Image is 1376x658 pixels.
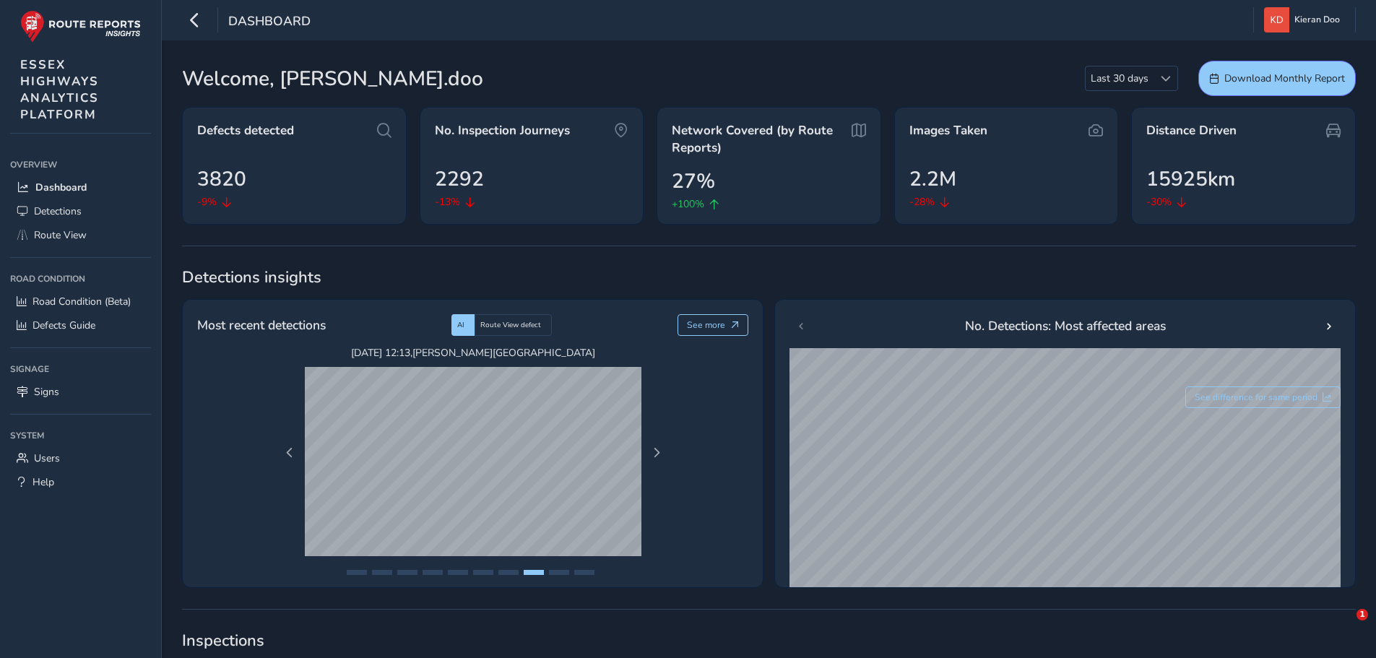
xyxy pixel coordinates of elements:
button: Page 10 [574,570,594,575]
span: Route View [34,228,87,242]
span: Detections insights [182,267,1356,288]
span: Dashboard [228,12,311,33]
span: Distance Driven [1146,122,1237,139]
button: Page 5 [448,570,468,575]
span: 2.2M [909,164,956,194]
span: Images Taken [909,122,987,139]
span: 2292 [435,164,484,194]
button: Page 2 [372,570,392,575]
div: System [10,425,151,446]
a: Defects Guide [10,313,151,337]
div: Road Condition [10,268,151,290]
a: Dashboard [10,176,151,199]
span: Route View defect [480,320,541,330]
span: [DATE] 12:13 , [PERSON_NAME][GEOGRAPHIC_DATA] [305,346,641,360]
span: No. Inspection Journeys [435,122,570,139]
button: Kieran Doo [1264,7,1345,33]
button: Page 9 [549,570,569,575]
span: Kieran Doo [1294,7,1340,33]
span: Dashboard [35,181,87,194]
span: -28% [909,194,935,209]
span: Help [33,475,54,489]
img: diamond-layout [1264,7,1289,33]
span: ESSEX HIGHWAYS ANALYTICS PLATFORM [20,56,99,123]
button: See difference for same period [1185,386,1341,408]
span: See difference for same period [1195,391,1317,403]
div: Signage [10,358,151,380]
span: Defects Guide [33,319,95,332]
span: Road Condition (Beta) [33,295,131,308]
button: Previous Page [280,443,300,463]
button: Page 6 [473,570,493,575]
span: Inspections [182,630,1356,651]
span: Welcome, [PERSON_NAME].doo [182,64,483,94]
span: -13% [435,194,460,209]
a: Signs [10,380,151,404]
span: Network Covered (by Route Reports) [672,122,847,156]
span: +100% [672,196,704,212]
span: -9% [197,194,217,209]
span: 27% [672,166,715,196]
a: Route View [10,223,151,247]
span: Users [34,451,60,465]
div: Overview [10,154,151,176]
button: Page 8 [524,570,544,575]
div: AI [451,314,475,336]
span: Last 30 days [1086,66,1154,90]
button: See more [678,314,749,336]
a: Detections [10,199,151,223]
span: No. Detections: Most affected areas [965,316,1166,335]
a: Road Condition (Beta) [10,290,151,313]
button: Page 4 [423,570,443,575]
button: Page 7 [498,570,519,575]
span: 1 [1356,609,1368,620]
span: 3820 [197,164,246,194]
span: Signs [34,385,59,399]
span: Defects detected [197,122,294,139]
span: Most recent detections [197,316,326,334]
button: Next Page [646,443,667,463]
div: Route View defect [475,314,552,336]
button: Download Monthly Report [1198,61,1356,96]
span: Detections [34,204,82,218]
iframe: Intercom live chat [1327,609,1362,644]
span: See more [687,319,725,331]
span: -30% [1146,194,1172,209]
span: AI [457,320,464,330]
button: Page 1 [347,570,367,575]
img: rr logo [20,10,141,43]
button: Page 3 [397,570,417,575]
span: Download Monthly Report [1224,72,1345,85]
span: 15925km [1146,164,1235,194]
a: Users [10,446,151,470]
a: Help [10,470,151,494]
